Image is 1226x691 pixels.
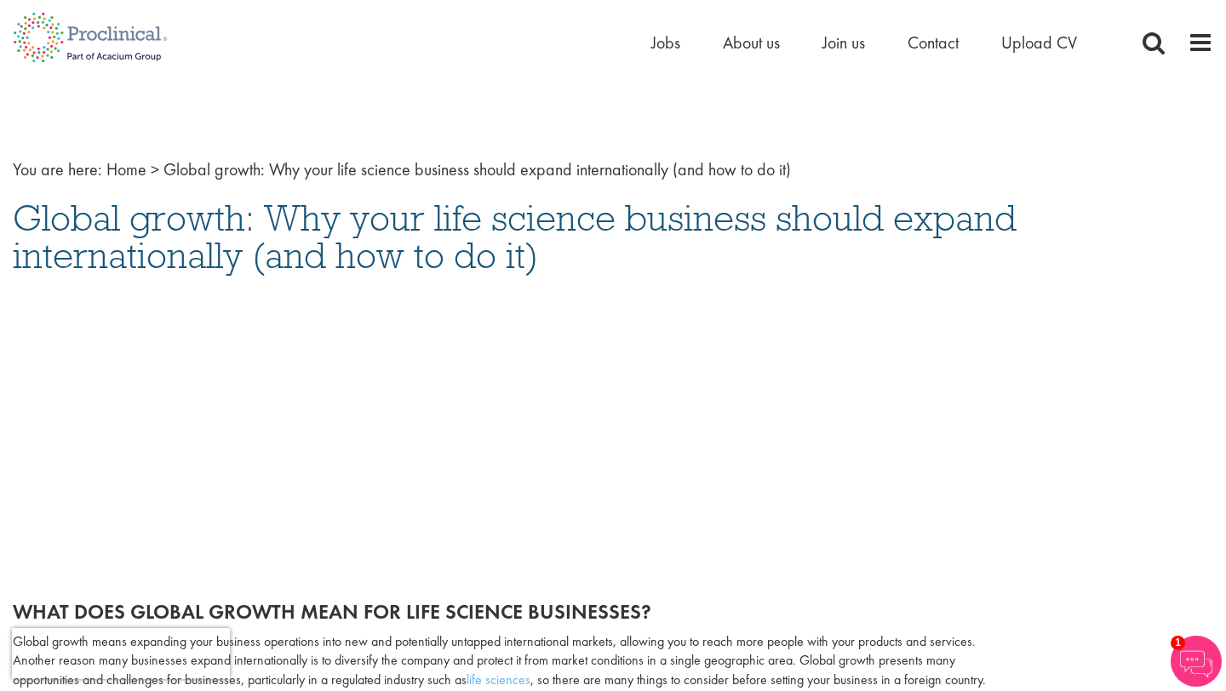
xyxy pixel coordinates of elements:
[12,628,230,679] iframe: reCAPTCHA
[13,601,1009,623] h2: WHAT DOES GLOBAL GROWTH MEAN FOR LIFE SCIENCE BUSINESSES?
[106,158,146,180] a: breadcrumb link
[467,671,530,688] a: life sciences
[13,158,102,180] span: You are here:
[723,31,780,54] a: About us
[1171,636,1222,687] img: Chatbot
[13,195,1017,278] span: Global growth: Why your life science business should expand internationally (and how to do it)
[651,31,680,54] a: Jobs
[908,31,959,54] a: Contact
[822,31,865,54] a: Join us
[13,301,490,569] iframe: How to expand your business globally
[1001,31,1077,54] a: Upload CV
[1171,636,1185,650] span: 1
[151,158,159,180] span: >
[13,632,1009,691] p: Global growth means expanding your business operations into new and potentially untapped internat...
[163,158,791,180] span: Global growth: Why your life science business should expand internationally (and how to do it)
